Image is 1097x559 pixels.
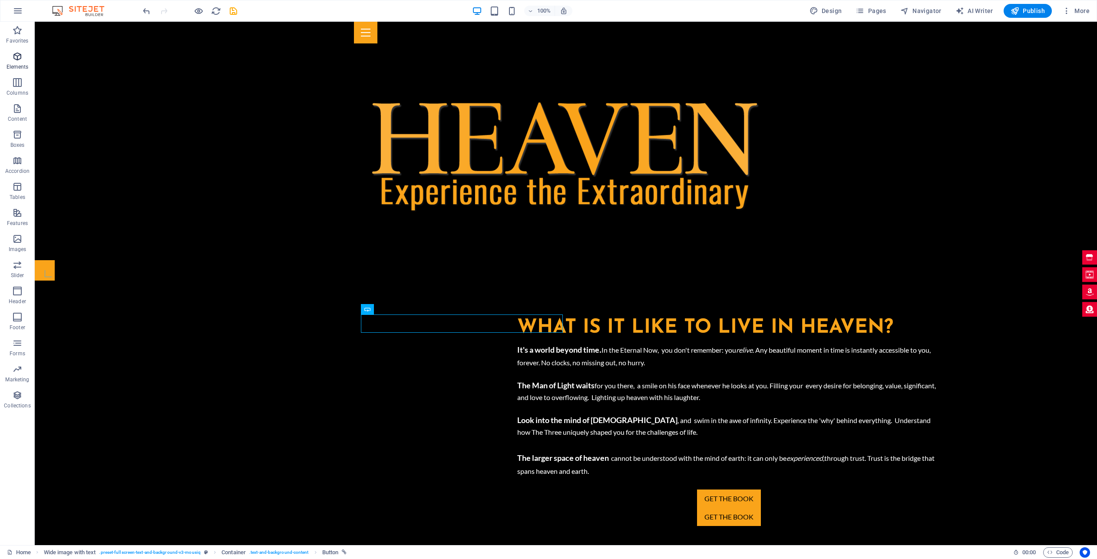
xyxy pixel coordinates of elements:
h6: Session time [1013,547,1036,558]
span: More [1062,7,1090,15]
p: Elements [7,63,29,70]
p: Slider [11,272,24,279]
p: Marketing [5,376,29,383]
i: Undo: Duplicate elements (Ctrl+Z) [142,6,152,16]
p: Forms [10,350,25,357]
span: . preset-fullscreen-text-and-background-v3-mousiq [99,547,200,558]
span: . text-and-background-content [249,547,309,558]
span: Click to select. Double-click to edit [221,547,246,558]
button: Usercentrics [1080,547,1090,558]
p: Header [9,298,26,305]
span: Design [810,7,842,15]
img: Editor Logo [50,6,115,16]
a: Click to cancel selection. Double-click to open Pages [7,547,31,558]
button: Pages [852,4,889,18]
button: More [1059,4,1093,18]
p: Features [7,220,28,227]
button: Code [1043,547,1073,558]
span: Click to select. Double-click to edit [44,547,96,558]
p: Tables [10,194,25,201]
p: Collections [4,402,30,409]
p: Boxes [10,142,25,149]
span: Click to select. Double-click to edit [322,547,339,558]
button: 100% [524,6,555,16]
span: Publish [1011,7,1045,15]
button: AI Writer [952,4,997,18]
h6: 100% [537,6,551,16]
p: Favorites [6,37,28,44]
i: Reload page [211,6,221,16]
span: AI Writer [955,7,993,15]
p: Content [8,116,27,122]
button: Publish [1004,4,1052,18]
i: Save (Ctrl+S) [228,6,238,16]
button: save [228,6,238,16]
button: Click here to leave preview mode and continue editing [193,6,204,16]
p: Images [9,246,26,253]
p: Columns [7,89,28,96]
span: 00 00 [1022,547,1036,558]
button: Design [806,4,846,18]
button: Navigator [897,4,945,18]
i: On resize automatically adjust zoom level to fit chosen device. [560,7,568,15]
div: Design (Ctrl+Alt+Y) [806,4,846,18]
button: reload [211,6,221,16]
i: This element is linked [342,550,347,555]
span: Navigator [900,7,942,15]
span: Pages [856,7,886,15]
span: Code [1047,547,1069,558]
span: : [1028,549,1030,556]
p: Accordion [5,168,30,175]
nav: breadcrumb [44,547,347,558]
i: This element is a customizable preset [204,550,208,555]
p: Footer [10,324,25,331]
button: undo [141,6,152,16]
